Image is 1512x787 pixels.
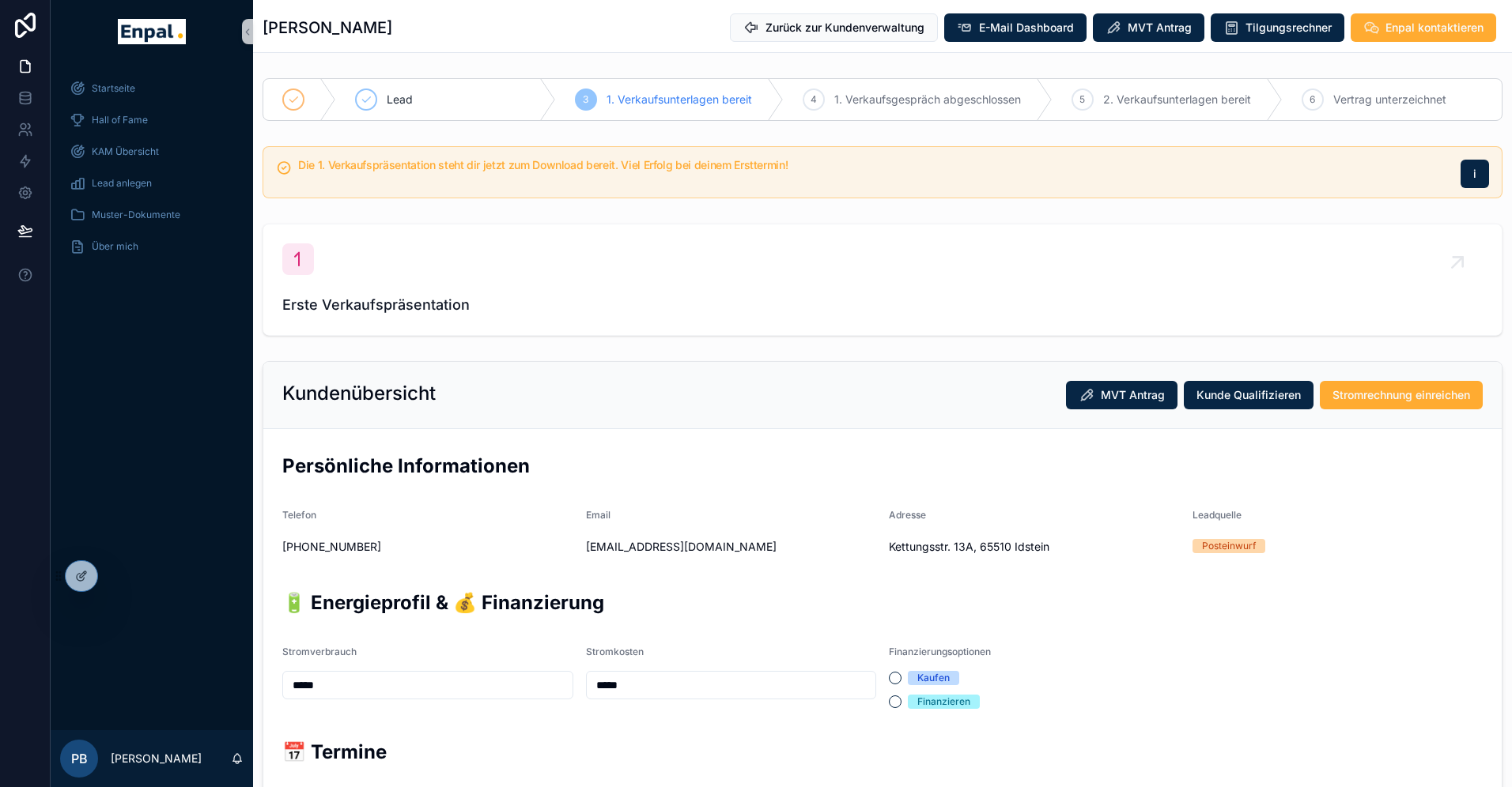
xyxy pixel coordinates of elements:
[730,13,938,42] button: Zurück zur Kundenverwaltung
[1351,13,1496,42] button: Enpal kontaktieren
[1103,92,1251,107] span: 2. Verkaufsunterlagen bereit
[889,509,926,521] span: Adresse
[1385,20,1484,36] span: Enpal kontaktieren
[944,13,1087,42] button: E-Mail Dashboard
[1193,509,1242,521] span: Leadquelle
[607,92,752,107] span: 1. Verkaufsunterlagen bereit
[60,201,244,229] a: Muster-Dokumente
[263,224,1502,335] a: Erste Verkaufspräsentation
[1079,93,1085,106] span: 5
[1184,381,1314,409] button: Kunde Qualifizieren
[282,589,1483,616] h2: 🔋 Energieprofil & 💰 Finanzierung
[282,739,1483,765] h2: 📅 Termine
[118,19,185,44] img: App logo
[1093,13,1204,42] button: MVT Antrag
[1211,13,1344,42] button: Tilgungsrechner
[1333,92,1446,107] span: Vertrag unterzeichnet
[92,114,148,126] span: Hall of Fame
[111,751,202,766] p: [PERSON_NAME]
[889,539,1180,555] span: Kettungsstr. 13A, 65510 Idstein
[1320,381,1483,409] button: Stromrechnung einreichen
[60,137,244,166] a: KAM Übersicht
[92,209,180,221] span: Muster-Dokumente
[979,20,1074,36] span: E-Mail Dashboard
[1332,387,1470,403] span: Stromrechnung einreichen
[889,646,991,657] span: Finanzierungsoptionen
[282,381,436,406] h2: Kundenübersicht
[51,63,253,281] div: scrollable content
[298,160,1448,171] h5: Die 1. Verkaufspräsentation steht dir jetzt zum Download bereit. Viel Erfolg bei deinem Ersttermin!
[1246,20,1332,36] span: Tilgungsrechner
[263,17,392,39] h1: [PERSON_NAME]
[1196,387,1301,403] span: Kunde Qualifizieren
[586,646,644,657] span: Stromkosten
[60,74,244,103] a: Startseite
[1461,160,1489,188] button: i
[60,169,244,198] a: Lead anlegen
[917,695,970,709] div: Finanzieren
[1101,387,1165,403] span: MVT Antrag
[282,453,1483,479] h2: Persönliche Informationen
[282,509,316,521] span: Telefon
[282,539,573,555] span: [PHONE_NUMBER]
[586,509,610,521] span: Email
[765,20,924,36] span: Zurück zur Kundenverwaltung
[583,93,588,106] span: 3
[71,749,88,768] span: PB
[1128,20,1192,36] span: MVT Antrag
[92,240,138,253] span: Über mich
[282,294,1483,316] span: Erste Verkaufspräsentation
[282,646,357,657] span: Stromverbrauch
[1066,381,1177,409] button: MVT Antrag
[1310,93,1315,106] span: 6
[92,145,159,158] span: KAM Übersicht
[60,232,244,261] a: Über mich
[917,671,950,685] div: Kaufen
[1202,539,1256,553] div: Posteinwurf
[387,92,413,107] span: Lead
[834,92,1021,107] span: 1. Verkaufsgespräch abgeschlossen
[1473,166,1476,182] span: i
[586,539,877,555] span: [EMAIL_ADDRESS][DOMAIN_NAME]
[60,106,244,134] a: Hall of Fame
[811,93,817,106] span: 4
[92,177,152,190] span: Lead anlegen
[92,82,135,95] span: Startseite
